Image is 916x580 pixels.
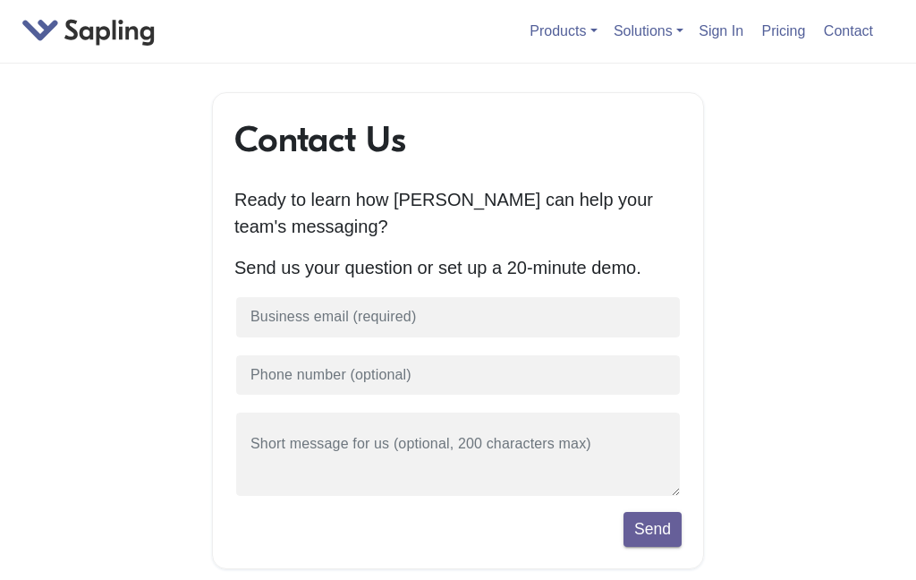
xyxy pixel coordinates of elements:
a: Pricing [755,16,813,46]
p: Send us your question or set up a 20-minute demo. [234,254,682,281]
a: Contact [817,16,880,46]
input: Phone number (optional) [234,354,682,397]
a: Products [530,23,597,38]
h1: Contact Us [234,118,682,161]
p: Ready to learn how [PERSON_NAME] can help your team's messaging? [234,186,682,240]
button: Send [623,512,682,546]
a: Solutions [614,23,683,38]
input: Business email (required) [234,295,682,339]
a: Sign In [691,16,751,46]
